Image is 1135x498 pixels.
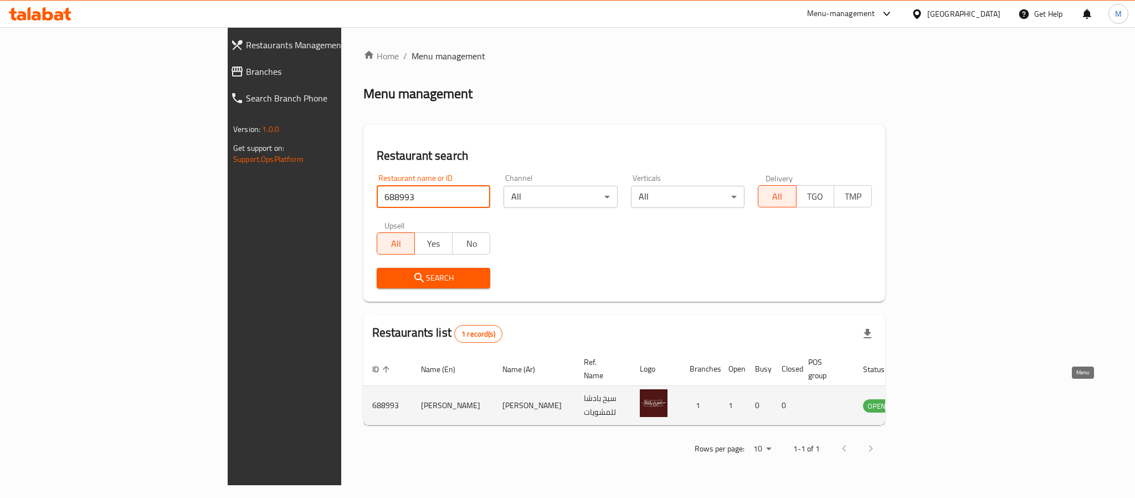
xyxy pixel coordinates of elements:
[455,329,502,339] span: 1 record(s)
[695,442,744,456] p: Rows per page:
[502,363,549,376] span: Name (Ar)
[377,148,872,164] h2: Restaurant search
[575,386,631,425] td: سيخ بادشا للمشويات
[763,189,792,205] span: All
[863,399,890,413] div: OPEN
[246,38,408,52] span: Restaurants Management
[640,389,667,417] img: Seekh Pasha
[419,236,448,252] span: Yes
[749,441,776,458] div: Rows per page:
[927,8,1000,20] div: [GEOGRAPHIC_DATA]
[801,189,830,205] span: TGO
[631,352,681,386] th: Logo
[452,232,490,255] button: No
[386,271,482,285] span: Search
[746,352,773,386] th: Busy
[377,268,491,288] button: Search
[746,386,773,425] td: 0
[807,7,875,21] div: Menu-management
[246,92,408,105] span: Search Branch Phone
[414,232,453,255] button: Yes
[773,386,799,425] td: 0
[233,122,260,136] span: Version:
[233,152,304,166] a: Support.OpsPlatform
[377,186,491,208] input: Search for restaurant name or ID..
[863,363,899,376] span: Status
[839,189,867,205] span: TMP
[363,85,473,103] h2: Menu management
[384,221,405,229] label: Upsell
[720,352,746,386] th: Open
[796,185,834,207] button: TGO
[246,65,408,78] span: Branches
[793,442,820,456] p: 1-1 of 1
[863,400,890,413] span: OPEN
[412,49,485,63] span: Menu management
[1115,8,1122,20] span: M
[372,324,502,343] h2: Restaurants list
[504,186,618,208] div: All
[454,325,502,343] div: Total records count
[412,386,494,425] td: [PERSON_NAME]
[773,352,799,386] th: Closed
[457,236,486,252] span: No
[222,85,417,111] a: Search Branch Phone
[854,321,881,347] div: Export file
[681,386,720,425] td: 1
[262,122,279,136] span: 1.0.0
[363,49,885,63] nav: breadcrumb
[222,58,417,85] a: Branches
[808,355,841,382] span: POS group
[584,355,618,382] span: Ref. Name
[834,185,872,207] button: TMP
[421,363,470,376] span: Name (En)
[372,363,393,376] span: ID
[766,174,793,182] label: Delivery
[377,232,415,255] button: All
[233,141,284,155] span: Get support on:
[494,386,575,425] td: [PERSON_NAME]
[631,186,745,208] div: All
[681,352,720,386] th: Branches
[758,185,796,207] button: All
[382,236,410,252] span: All
[222,32,417,58] a: Restaurants Management
[363,352,951,425] table: enhanced table
[720,386,746,425] td: 1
